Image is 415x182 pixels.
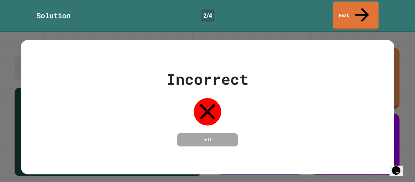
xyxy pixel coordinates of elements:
[183,136,232,143] h4: + 0
[201,9,214,22] div: 2 / 4
[166,68,249,91] div: Incorrect
[333,2,379,29] a: Next
[36,10,70,21] div: Solution
[389,158,409,176] iframe: chat widget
